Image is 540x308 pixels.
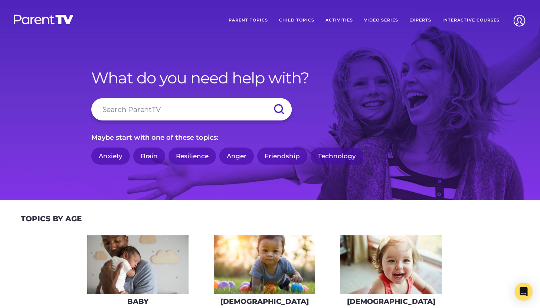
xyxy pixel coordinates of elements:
[91,98,292,120] input: Search ParentTV
[21,214,82,223] h2: Topics By Age
[168,148,216,165] a: Resilience
[266,98,292,120] input: Submit
[91,69,449,87] h1: What do you need help with?
[219,148,254,165] a: Anger
[359,11,404,30] a: Video Series
[510,11,529,30] img: Account
[223,11,274,30] a: Parent Topics
[320,11,359,30] a: Activities
[274,11,320,30] a: Child Topics
[340,235,442,294] img: iStock-678589610_super-275x160.jpg
[133,148,165,165] a: Brain
[437,11,505,30] a: Interactive Courses
[91,148,130,165] a: Anxiety
[347,297,435,306] h3: [DEMOGRAPHIC_DATA]
[214,235,315,294] img: iStock-620709410-275x160.jpg
[311,148,363,165] a: Technology
[220,297,309,306] h3: [DEMOGRAPHIC_DATA]
[515,283,533,301] div: Open Intercom Messenger
[127,297,148,306] h3: Baby
[404,11,437,30] a: Experts
[257,148,307,165] a: Friendship
[91,132,449,143] p: Maybe start with one of these topics:
[87,235,189,294] img: AdobeStock_144860523-275x160.jpeg
[13,14,74,25] img: parenttv-logo-white.4c85aaf.svg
